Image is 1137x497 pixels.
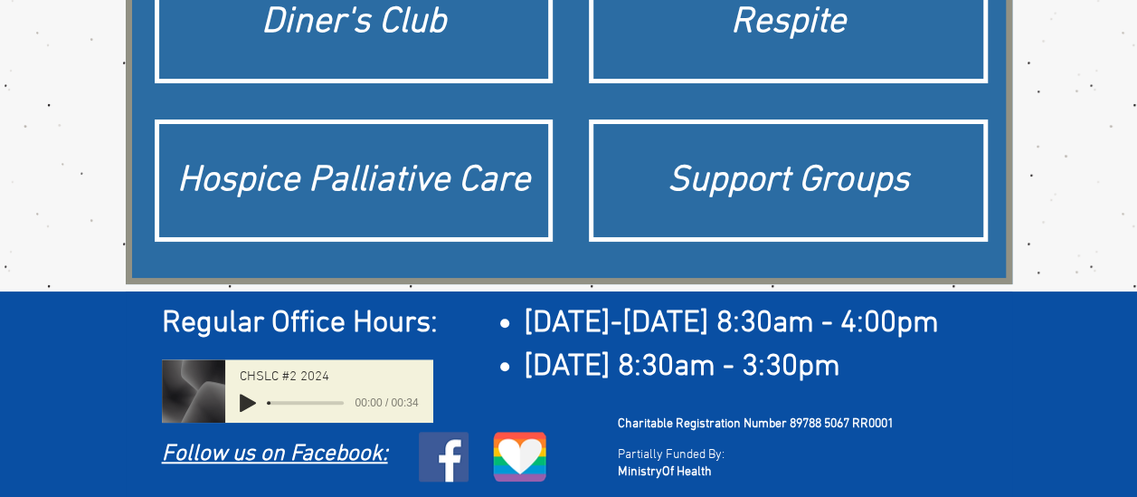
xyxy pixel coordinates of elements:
div: Support Groups [602,156,974,206]
span: Ministry [618,464,662,480]
h2: ​ [162,302,990,346]
span: Charitable Registration Number 89788 5067 RR0001 [618,416,894,432]
img: LGBTQ logo.png [492,432,548,482]
a: Follow us on Facebook: [162,441,388,468]
button: Play [240,394,256,412]
ul: Social Bar [419,432,469,482]
span: [DATE] 8:30am - 3:30pm [524,349,840,386]
span: Regular Office Hours: [162,305,438,342]
span: Of Health [662,464,712,480]
span: [DATE]-[DATE] 8:30am - 4:00pm [524,305,939,342]
span: 00:00 / 00:34 [344,394,418,412]
div: Hospice Palliative Care [168,156,540,206]
img: Facebook [419,432,469,482]
span: CHSLC #2 2024 [240,370,329,384]
span: Partially Funded By: [618,447,725,463]
a: Support Groups [589,119,988,242]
